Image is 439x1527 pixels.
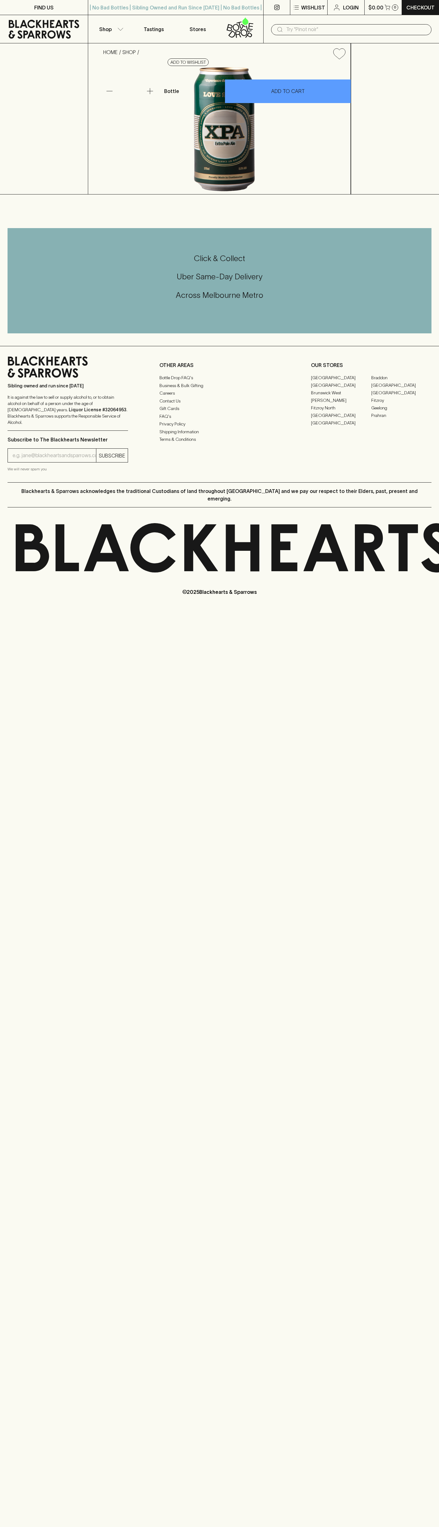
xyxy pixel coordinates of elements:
button: ADD TO CART [225,79,351,103]
p: Tastings [144,25,164,33]
p: $0.00 [368,4,383,11]
p: Login [343,4,359,11]
a: [GEOGRAPHIC_DATA] [311,419,371,427]
button: Shop [88,15,132,43]
strong: Liquor License #32064953 [69,407,126,412]
input: Try "Pinot noir" [286,25,426,35]
img: 41137.png [98,64,351,194]
p: Stores [190,25,206,33]
button: SUBSCRIBE [96,449,128,462]
a: [GEOGRAPHIC_DATA] [371,381,431,389]
a: Braddon [371,374,431,381]
p: Subscribe to The Blackhearts Newsletter [8,436,128,443]
a: Tastings [132,15,176,43]
a: Gift Cards [159,405,280,413]
a: Business & Bulk Gifting [159,382,280,389]
a: [GEOGRAPHIC_DATA] [311,374,371,381]
div: Bottle [162,85,225,97]
h5: Click & Collect [8,253,431,264]
p: Shop [99,25,112,33]
a: Stores [176,15,220,43]
a: Fitzroy [371,397,431,404]
a: Privacy Policy [159,420,280,428]
a: [GEOGRAPHIC_DATA] [311,381,371,389]
a: Geelong [371,404,431,412]
a: Prahran [371,412,431,419]
button: Add to wishlist [331,46,348,62]
a: [GEOGRAPHIC_DATA] [311,412,371,419]
p: 0 [394,6,396,9]
p: OTHER AREAS [159,361,280,369]
button: Add to wishlist [168,58,209,66]
a: HOME [103,49,118,55]
a: Terms & Conditions [159,436,280,443]
p: Wishlist [301,4,325,11]
h5: Across Melbourne Metro [8,290,431,300]
a: SHOP [122,49,136,55]
a: Shipping Information [159,428,280,435]
a: Brunswick West [311,389,371,397]
div: Call to action block [8,228,431,333]
p: We will never spam you [8,466,128,472]
a: Fitzroy North [311,404,371,412]
a: [GEOGRAPHIC_DATA] [371,389,431,397]
p: Sibling owned and run since [DATE] [8,383,128,389]
p: Bottle [164,87,179,95]
a: [PERSON_NAME] [311,397,371,404]
p: OUR STORES [311,361,431,369]
a: Contact Us [159,397,280,405]
a: Careers [159,390,280,397]
p: It is against the law to sell or supply alcohol to, or to obtain alcohol on behalf of a person un... [8,394,128,425]
p: SUBSCRIBE [99,452,125,459]
p: Blackhearts & Sparrows acknowledges the traditional Custodians of land throughout [GEOGRAPHIC_DAT... [12,487,427,502]
a: Bottle Drop FAQ's [159,374,280,382]
h5: Uber Same-Day Delivery [8,271,431,282]
a: FAQ's [159,413,280,420]
p: ADD TO CART [271,87,305,95]
p: FIND US [34,4,54,11]
input: e.g. jane@blackheartsandsparrows.com.au [13,451,96,461]
p: Checkout [406,4,435,11]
